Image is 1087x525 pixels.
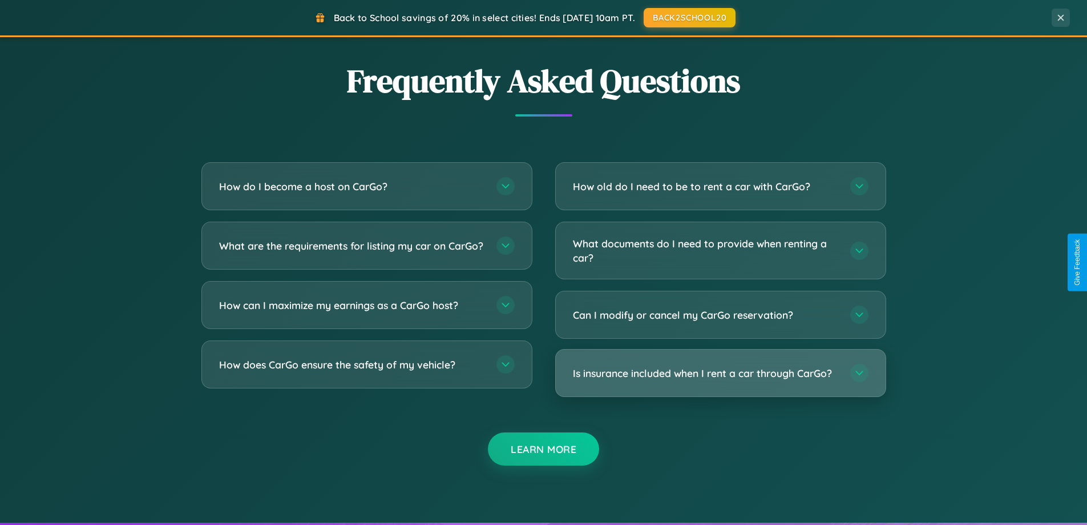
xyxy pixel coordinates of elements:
[219,239,485,253] h3: What are the requirements for listing my car on CarGo?
[334,12,635,23] span: Back to School savings of 20% in select cities! Ends [DATE] 10am PT.
[219,358,485,372] h3: How does CarGo ensure the safety of my vehicle?
[573,308,839,322] h3: Can I modify or cancel my CarGo reservation?
[573,366,839,380] h3: Is insurance included when I rent a car through CarGo?
[219,179,485,194] h3: How do I become a host on CarGo?
[201,59,886,103] h2: Frequently Asked Questions
[644,8,736,27] button: BACK2SCHOOL20
[219,298,485,312] h3: How can I maximize my earnings as a CarGo host?
[573,237,839,264] h3: What documents do I need to provide when renting a car?
[573,179,839,194] h3: How old do I need to be to rent a car with CarGo?
[488,432,599,466] button: Learn More
[1073,239,1081,286] div: Give Feedback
